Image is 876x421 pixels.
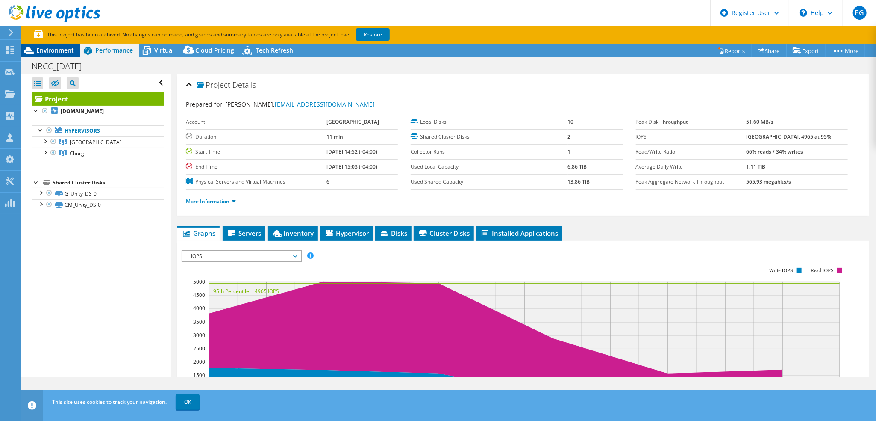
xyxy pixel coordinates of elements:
[636,148,747,156] label: Read/Write Ratio
[326,133,343,140] b: 11 min
[197,81,230,89] span: Project
[232,80,256,90] span: Details
[32,199,164,210] a: CM_Unity_DS-0
[786,44,826,57] a: Export
[193,318,205,326] text: 3500
[811,267,834,273] text: Read IOPS
[52,398,167,406] span: This site uses cookies to track your navigation.
[32,148,164,159] a: Cburg
[746,163,765,170] b: 1.11 TiB
[711,44,752,57] a: Reports
[411,148,567,156] label: Collector Runs
[213,288,279,295] text: 95th Percentile = 4965 IOPS
[636,133,747,141] label: IOPS
[418,229,470,237] span: Cluster Disks
[154,46,174,54] span: Virtual
[752,44,787,57] a: Share
[746,178,791,185] b: 565.93 megabits/s
[256,46,293,54] span: Tech Refresh
[636,178,747,186] label: Peak Aggregate Network Throughput
[326,163,377,170] b: [DATE] 15:03 (-04:00)
[32,136,164,148] a: Dublin
[326,118,379,125] b: [GEOGRAPHIC_DATA]
[480,229,558,237] span: Installed Applications
[32,92,164,106] a: Project
[186,163,326,171] label: End Time
[70,150,84,157] span: Cburg
[411,133,567,141] label: Shared Cluster Disks
[411,163,567,171] label: Used Local Capacity
[853,6,867,20] span: FG
[636,118,747,126] label: Peak Disk Throughput
[32,125,164,136] a: Hypervisors
[187,251,297,261] span: IOPS
[186,148,326,156] label: Start Time
[193,278,205,285] text: 5000
[275,100,375,108] a: [EMAIL_ADDRESS][DOMAIN_NAME]
[95,46,133,54] span: Performance
[186,178,326,186] label: Physical Servers and Virtual Machines
[36,46,74,54] span: Environment
[193,332,205,339] text: 3000
[186,100,224,108] label: Prepared for:
[568,133,571,140] b: 2
[411,118,567,126] label: Local Disks
[193,305,205,312] text: 4000
[186,133,326,141] label: Duration
[53,178,164,188] div: Shared Cluster Disks
[272,229,314,237] span: Inventory
[193,358,205,365] text: 2000
[193,291,205,299] text: 4500
[568,178,590,185] b: 13.86 TiB
[568,163,587,170] b: 6.86 TiB
[326,148,377,155] b: [DATE] 14:52 (-04:00)
[32,188,164,199] a: G_Unity_DS-0
[411,178,567,186] label: Used Shared Capacity
[568,148,571,155] b: 1
[326,178,329,185] b: 6
[800,9,807,17] svg: \n
[227,229,261,237] span: Servers
[746,133,831,140] b: [GEOGRAPHIC_DATA], 4965 at 95%
[746,118,773,125] b: 51.60 MB/s
[636,163,747,171] label: Average Daily Write
[193,371,205,379] text: 1500
[32,106,164,117] a: [DOMAIN_NAME]
[746,148,803,155] b: 66% reads / 34% writes
[195,46,234,54] span: Cloud Pricing
[61,107,104,115] b: [DOMAIN_NAME]
[186,118,326,126] label: Account
[356,28,390,41] a: Restore
[176,394,200,410] a: OK
[186,198,236,205] a: More Information
[70,139,121,146] span: [GEOGRAPHIC_DATA]
[826,44,865,57] a: More
[34,30,453,39] p: This project has been archived. No changes can be made, and graphs and summary tables are only av...
[769,267,793,273] text: Write IOPS
[568,118,574,125] b: 10
[379,229,407,237] span: Disks
[28,62,95,71] h1: NRCC_[DATE]
[225,100,375,108] span: [PERSON_NAME],
[193,345,205,352] text: 2500
[182,229,215,237] span: Graphs
[324,229,369,237] span: Hypervisor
